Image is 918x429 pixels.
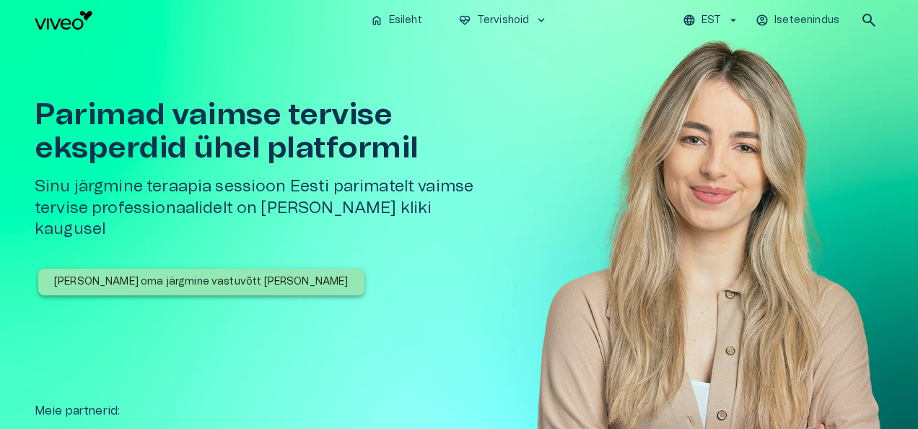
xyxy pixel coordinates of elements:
span: ecg_heart [458,14,471,27]
button: [PERSON_NAME] oma järgmine vastuvõtt [PERSON_NAME] [38,269,364,295]
p: Esileht [389,13,422,28]
p: EST [701,13,721,28]
p: Meie partnerid : [35,402,883,420]
button: homeEsileht [364,10,429,31]
a: Navigate to homepage [35,11,359,30]
span: home [370,14,383,27]
p: Tervishoid [477,13,530,28]
button: ecg_heartTervishoidkeyboard_arrow_down [453,10,554,31]
h5: Sinu järgmine teraapia sessioon Eesti parimatelt vaimse tervise professionaalidelt on [PERSON_NAM... [35,176,502,240]
button: open search modal [854,6,883,35]
p: Iseteenindus [774,13,839,28]
button: EST [681,10,742,31]
img: Viveo logo [35,11,92,30]
button: Iseteenindus [753,10,843,31]
span: search [860,12,878,29]
h1: Parimad vaimse tervise eksperdid ühel platformil [35,98,502,165]
span: keyboard_arrow_down [535,14,548,27]
p: [PERSON_NAME] oma järgmine vastuvõtt [PERSON_NAME] [54,274,349,290]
